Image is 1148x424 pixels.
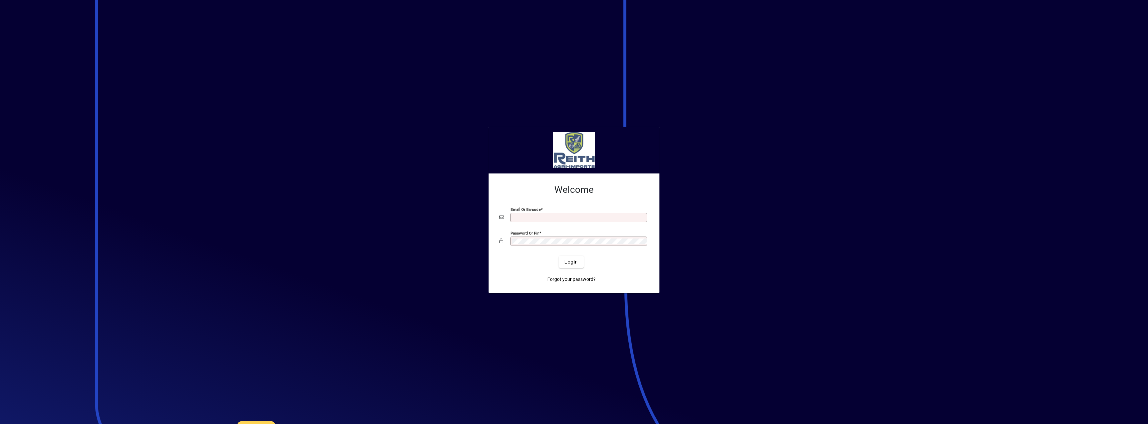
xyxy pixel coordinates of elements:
button: Login [559,256,583,268]
h2: Welcome [499,184,649,195]
mat-label: Email or Barcode [511,207,541,212]
span: Forgot your password? [547,276,596,283]
mat-label: Password or Pin [511,231,539,236]
a: Forgot your password? [545,273,598,285]
span: Login [564,259,578,266]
